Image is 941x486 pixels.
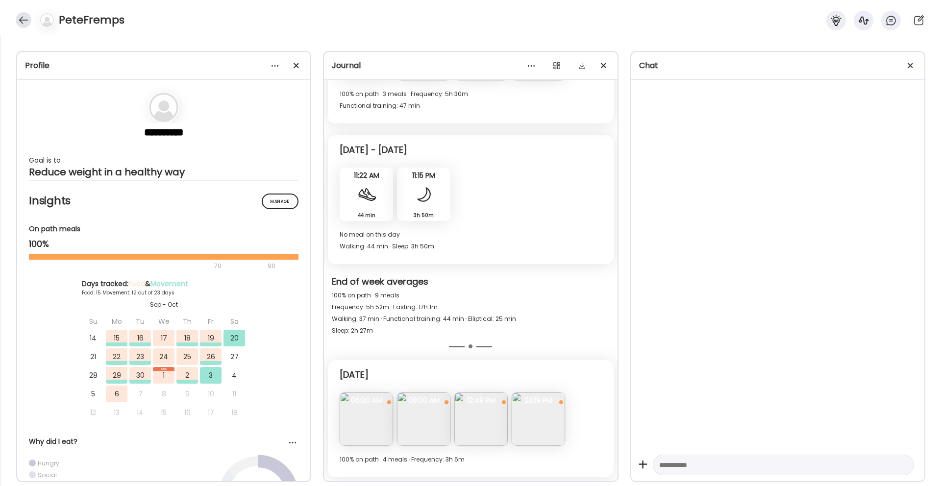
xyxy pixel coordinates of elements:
[176,348,198,365] div: 25
[82,313,104,330] div: Su
[200,404,222,421] div: 17
[129,330,151,346] div: 16
[223,367,245,384] div: 4
[82,386,104,402] div: 5
[129,313,151,330] div: Tu
[397,171,450,180] span: 11:15 PM
[153,404,174,421] div: 15
[82,300,246,309] div: Sep - Oct
[223,386,245,402] div: 11
[59,12,124,28] h4: PeteFremps
[128,279,145,289] span: Food
[454,396,508,405] span: 12:49 PM
[332,290,609,337] div: 100% on path · 9 meals Frequency: 5h 52m · Fasting: 17h 1m Walking: 37 min · Functional training:...
[153,330,174,346] div: 17
[106,330,127,346] div: 15
[223,404,245,421] div: 18
[129,404,151,421] div: 14
[200,313,222,330] div: Fr
[200,330,222,346] div: 19
[29,194,298,208] h2: Insights
[340,396,393,405] span: 06:00 AM
[106,404,127,421] div: 13
[29,260,265,272] div: 70
[106,313,127,330] div: Mo
[200,348,222,365] div: 26
[223,313,245,330] div: Sa
[106,348,127,365] div: 22
[29,166,298,178] div: Reduce weight in a healthy way
[223,330,245,346] div: 20
[267,260,276,272] div: 90
[176,313,198,330] div: Th
[344,210,389,220] div: 44 min
[200,386,222,402] div: 10
[25,60,302,72] div: Profile
[223,348,245,365] div: 27
[129,386,151,402] div: 7
[176,367,198,384] div: 2
[639,60,916,72] div: Chat
[153,348,174,365] div: 24
[512,392,565,446] img: images%2Fr1MJTdTVcmaGV99ZvRg8wYCtdWJ2%2FTYPKkpb7HtQXWfQ2zP0P%2FVpS7PB2TWAZrjRPoxbiS_240
[149,93,178,122] img: bg-avatar-default.svg
[82,330,104,346] div: 14
[82,348,104,365] div: 21
[340,454,601,465] div: 100% on path · 4 meals · Frequency: 3h 6m
[340,369,369,381] div: [DATE]
[29,154,298,166] div: Goal is to
[82,404,104,421] div: 12
[106,367,127,384] div: 29
[153,367,174,384] div: 1
[176,330,198,346] div: 18
[200,367,222,384] div: 3
[512,396,565,405] span: 03:19 PM
[340,171,393,180] span: 11:22 AM
[340,144,407,156] div: [DATE] - [DATE]
[176,404,198,421] div: 16
[29,238,298,250] div: 100%
[38,471,57,479] div: Social
[153,313,174,330] div: We
[153,386,174,402] div: 8
[332,60,609,72] div: Journal
[82,289,246,296] div: Food: 15 Movement: 12 out of 23 days
[38,459,59,467] div: Hungry
[82,367,104,384] div: 28
[29,224,298,234] div: On path meals
[129,367,151,384] div: 30
[262,194,298,209] div: Manage
[397,392,450,446] img: images%2Fr1MJTdTVcmaGV99ZvRg8wYCtdWJ2%2FUbQ6zI9m6UneQmbSZCb9%2FQBAvzbfVDKGK2ce3hXOi_240
[332,276,609,290] div: End of week averages
[340,229,601,252] div: No meal on this day Walking: 44 min · Sleep: 3h 50m
[153,367,174,371] div: Oct
[401,210,446,220] div: 3h 50m
[129,348,151,365] div: 23
[454,392,508,446] img: images%2Fr1MJTdTVcmaGV99ZvRg8wYCtdWJ2%2FE8iWjN7WKGnAdBKoiiet%2FM0yOQNbSY7mIZ4Cbtyk3_240
[150,279,188,289] span: Movement
[340,88,601,112] div: 100% on path · 3 meals · Frequency: 5h 30m Functional training: 47 min
[176,386,198,402] div: 9
[40,13,54,27] img: bg-avatar-default.svg
[106,386,127,402] div: 6
[340,392,393,446] img: images%2Fr1MJTdTVcmaGV99ZvRg8wYCtdWJ2%2FHOHsZcRecdgqgW7xuI0F%2FlGbaC4nNYmp4MMsRuxwn_240
[29,437,298,447] div: Why did I eat?
[397,396,450,405] span: 08:00 AM
[82,279,246,289] div: Days tracked: &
